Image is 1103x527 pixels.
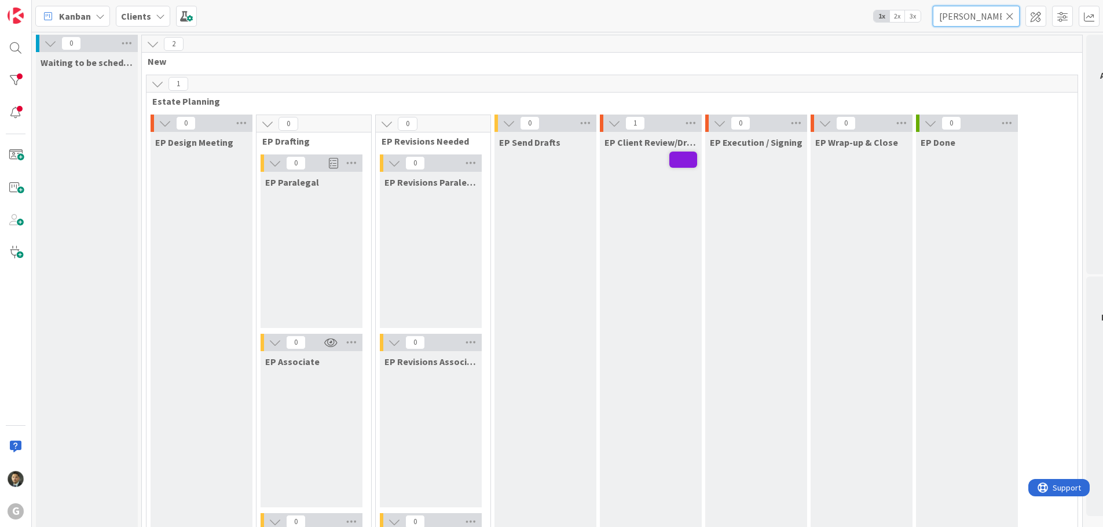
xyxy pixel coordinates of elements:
[625,116,645,130] span: 1
[874,10,889,22] span: 1x
[905,10,921,22] span: 3x
[286,156,306,170] span: 0
[933,6,1020,27] input: Quick Filter...
[59,9,91,23] span: Kanban
[815,137,898,148] span: EP Wrap-up & Close
[152,95,1063,107] span: Estate Planning
[24,2,53,16] span: Support
[279,117,298,131] span: 0
[155,137,233,148] span: EP Design Meeting
[499,137,560,148] span: EP Send Drafts
[382,135,476,147] span: EP Revisions Needed
[8,471,24,487] img: CG
[262,135,357,147] span: EP Drafting
[8,8,24,24] img: Visit kanbanzone.com
[41,57,133,68] span: Waiting to be scheduled
[921,137,955,148] span: EP Done
[710,137,802,148] span: EP Execution / Signing
[384,356,477,367] span: EP Revisions Associate
[731,116,750,130] span: 0
[164,37,184,51] span: 2
[520,116,540,130] span: 0
[168,77,188,91] span: 1
[176,116,196,130] span: 0
[398,117,417,131] span: 0
[405,336,425,349] span: 0
[8,503,24,519] div: G
[384,176,477,188] span: EP Revisions Paralegal
[148,56,1068,67] span: New
[265,356,320,367] span: EP Associate
[286,336,306,349] span: 0
[265,176,319,188] span: EP Paralegal
[405,156,425,170] span: 0
[836,116,856,130] span: 0
[889,10,905,22] span: 2x
[604,137,697,148] span: EP Client Review/Draft Review Meeting
[941,116,961,130] span: 0
[121,10,151,22] b: Clients
[61,36,81,50] span: 0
